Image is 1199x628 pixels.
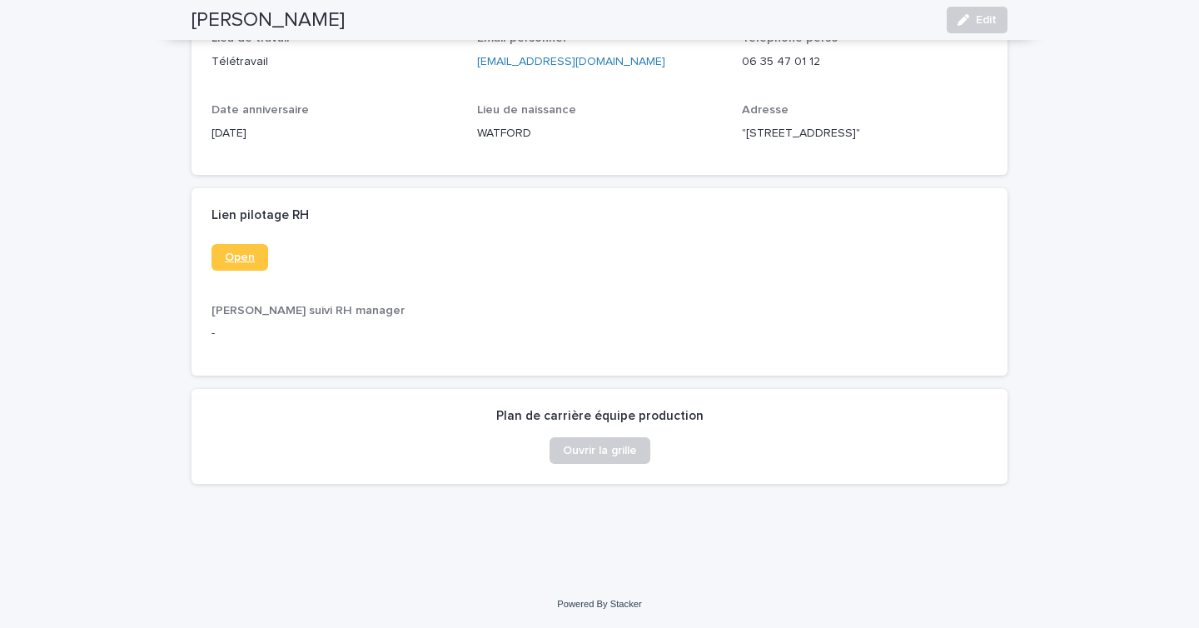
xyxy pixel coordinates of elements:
p: WATFORD [477,125,723,142]
a: Open [211,244,268,271]
span: Date anniversaire [211,104,309,116]
h2: Plan de carrière équipe production [496,409,704,424]
p: [DATE] [211,125,457,142]
button: Edit [947,7,1007,33]
span: [PERSON_NAME] suivi RH manager [211,305,405,316]
a: 06 35 47 01 12 [742,56,820,67]
span: Open [225,252,255,263]
a: [EMAIL_ADDRESS][DOMAIN_NAME] [477,56,665,67]
p: "[STREET_ADDRESS]" [742,125,988,142]
h2: [PERSON_NAME] [192,8,345,32]
span: Ouvrir la grille [563,445,637,456]
h2: Lien pilotage RH [211,208,309,223]
p: Télétravail [211,53,457,71]
span: Edit [976,14,997,26]
span: Lieu de naissance [477,104,576,116]
a: Ouvrir la grille [550,437,650,464]
p: - [211,325,988,342]
a: Powered By Stacker [557,599,641,609]
span: Adresse [742,104,789,116]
